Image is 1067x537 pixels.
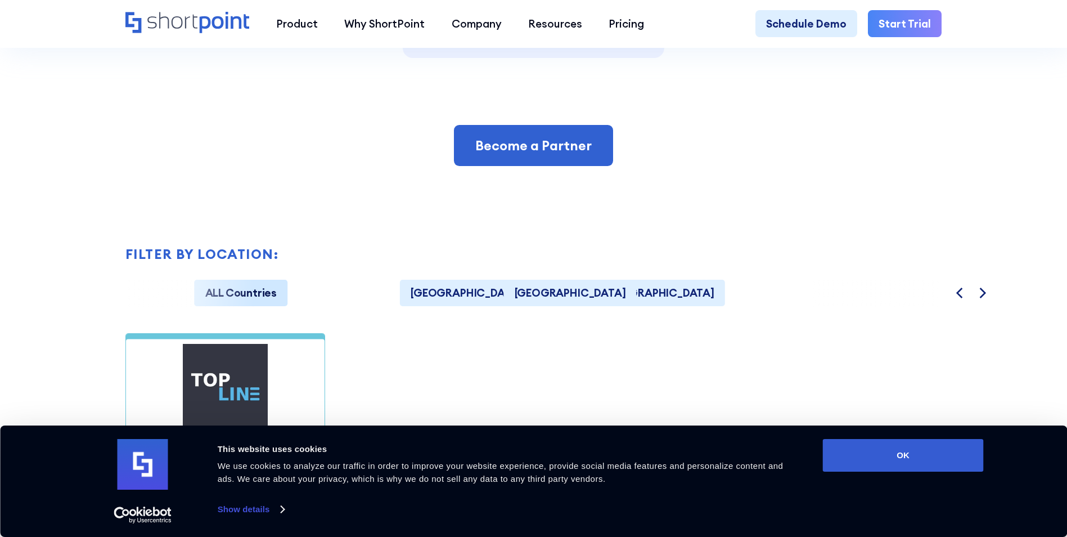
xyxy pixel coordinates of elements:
a: [GEOGRAPHIC_DATA] [504,280,637,306]
button: Previous [947,280,974,308]
span: We use cookies to analyze our traffic in order to improve your website experience, provide social... [218,461,784,484]
a: Usercentrics Cookiebot - opens in a new window [93,507,192,523]
h2: Filter by location: [125,247,278,261]
div: Company [452,16,502,32]
button: OK [823,439,984,472]
a: Pricing [596,10,658,37]
iframe: Chat Widget [865,406,1067,537]
a: Home [125,12,250,35]
a: [GEOGRAPHIC_DATA] [400,280,533,306]
a: Show details [218,501,284,518]
div: Product [276,16,318,32]
div: Become a Partner [475,136,592,156]
a: Why ShortPoint [331,10,438,37]
div: This website uses cookies [218,442,798,456]
a: Resources [515,10,595,37]
a: Schedule Demo [755,10,857,37]
button: Next [969,280,995,308]
a: Become a Partner [454,125,613,167]
img: Topline [183,344,268,429]
div: Why ShortPoint [344,16,425,32]
a: ALL Countries [195,280,287,306]
img: logo [118,439,168,490]
a: Company [438,10,515,37]
a: Product [263,10,331,37]
div: Pricing [609,16,644,32]
a: Start Trial [868,10,942,37]
div: Resources [528,16,582,32]
a: [GEOGRAPHIC_DATA] [592,280,725,306]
